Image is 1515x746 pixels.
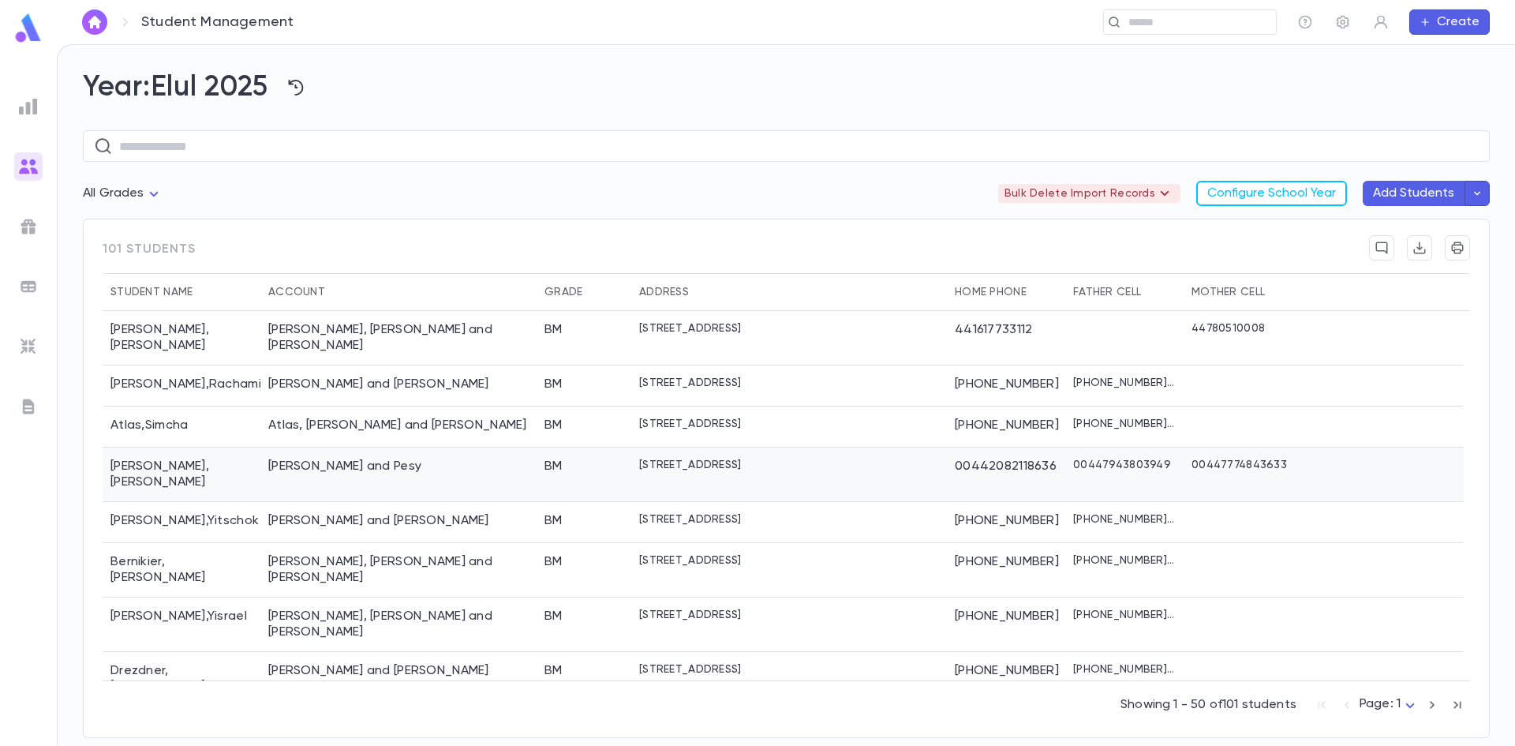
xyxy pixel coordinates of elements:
[639,322,741,335] p: [STREET_ADDRESS]
[544,609,563,624] div: BM
[19,157,38,176] img: students_gradient.3b4df2a2b995ef5086a14d9e1675a5ee.svg
[544,663,563,679] div: BM
[19,277,38,296] img: batches_grey.339ca447c9d9533ef1741baa751efc33.svg
[1073,663,1176,676] p: [PHONE_NUMBER], [PHONE_NUMBER], [PHONE_NUMBER]
[947,652,1065,707] div: [PHONE_NUMBER]
[110,273,193,311] div: Student Name
[268,513,489,529] div: Bamberger, Shlomo and Rivka
[103,235,196,273] span: 101 students
[13,13,44,43] img: logo
[1409,9,1490,35] button: Create
[639,377,741,389] p: [STREET_ADDRESS]
[268,322,529,354] div: Abenson, Yerucham Meir and Naomi
[268,273,325,311] div: Account
[1120,697,1296,713] p: Showing 1 - 50 of 101 students
[955,273,1027,311] div: Home Phone
[639,609,741,621] p: [STREET_ADDRESS]
[103,311,260,366] div: [PERSON_NAME] , [PERSON_NAME]
[83,187,144,200] span: All Grades
[1073,273,1141,311] div: Father Cell
[103,652,260,707] div: Drezdner , [PERSON_NAME]
[537,273,631,311] div: Grade
[947,407,1065,448] div: [PHONE_NUMBER]
[947,448,1065,502] div: 00442082118636
[268,377,489,392] div: Aboud, Yaakov Yehuda and Chana
[639,459,741,471] p: [STREET_ADDRESS]
[103,273,260,311] div: Student Name
[1191,322,1265,335] p: 44780510008
[947,273,1065,311] div: Home Phone
[947,598,1065,652] div: [PHONE_NUMBER]
[1360,692,1420,717] div: Page: 1
[1191,273,1265,311] div: Mother Cell
[141,13,294,31] p: Student Management
[1360,698,1401,710] span: Page: 1
[103,543,260,598] div: Bernikier , [PERSON_NAME]
[639,273,689,311] div: Address
[1065,273,1184,311] div: Father Cell
[998,184,1180,203] div: Bulk Delete Import Records
[947,366,1065,407] div: [PHONE_NUMBER]
[1073,609,1176,621] p: [PHONE_NUMBER], [PHONE_NUMBER], [PHONE_NUMBER]
[268,663,489,679] div: Drezdner, Yekusiel and Devora
[544,554,563,570] div: BM
[103,598,260,652] div: [PERSON_NAME] , Yisrael
[260,273,537,311] div: Account
[1363,181,1464,206] button: Add Students
[1073,418,1176,430] p: [PHONE_NUMBER], [PHONE_NUMBER], [PHONE_NUMBER], [PHONE_NUMBER]
[268,418,527,433] div: Atlas, Yosef and Sora
[103,448,260,502] div: [PERSON_NAME] , [PERSON_NAME]
[639,554,741,567] p: [STREET_ADDRESS]
[1073,377,1176,389] p: [PHONE_NUMBER], [PHONE_NUMBER]
[639,513,741,526] p: [STREET_ADDRESS]
[103,502,260,543] div: [PERSON_NAME] , Yitschok
[544,273,582,311] div: Grade
[85,16,104,28] img: home_white.a664292cf8c1dea59945f0da9f25487c.svg
[268,609,529,640] div: Cohen, Shlomo Baruch and Sigalit
[19,217,38,236] img: campaigns_grey.99e729a5f7ee94e3726e6486bddda8f1.svg
[639,663,741,676] p: [STREET_ADDRESS]
[631,273,947,311] div: Address
[268,554,529,586] div: Bernikier, Aryeh Leib and Sara Ita
[19,97,38,116] img: reports_grey.c525e4749d1bce6a11f5fe2a8de1b229.svg
[947,543,1065,598] div: [PHONE_NUMBER]
[1073,459,1171,471] p: 00447943803949
[544,322,563,338] div: BM
[1073,554,1176,567] p: [PHONE_NUMBER], [PHONE_NUMBER], [PHONE_NUMBER]
[103,407,260,448] div: Atlas , Simcha
[103,366,260,407] div: [PERSON_NAME] , Rachamim
[83,178,163,209] div: All Grades
[544,459,563,474] div: BM
[83,70,1490,105] h2: Year: Elul 2025
[639,418,741,430] p: [STREET_ADDRESS]
[1184,273,1302,311] div: Mother Cell
[947,502,1065,543] div: [PHONE_NUMBER]
[544,418,563,433] div: BM
[19,397,38,416] img: letters_grey.7941b92b52307dd3b8a917253454ce1c.svg
[544,513,563,529] div: BM
[1196,181,1347,206] button: Configure School Year
[268,459,421,474] div: Bamberger, Nosson and Pesy
[1073,513,1176,526] p: [PHONE_NUMBER], [PHONE_NUMBER], (750) 018-0974
[544,377,563,392] div: BM
[947,311,1065,366] div: 441617733112
[1191,459,1287,471] p: 00447774843633
[1004,184,1174,203] p: Bulk Delete Import Records
[19,337,38,356] img: imports_grey.530a8a0e642e233f2baf0ef88e8c9fcb.svg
